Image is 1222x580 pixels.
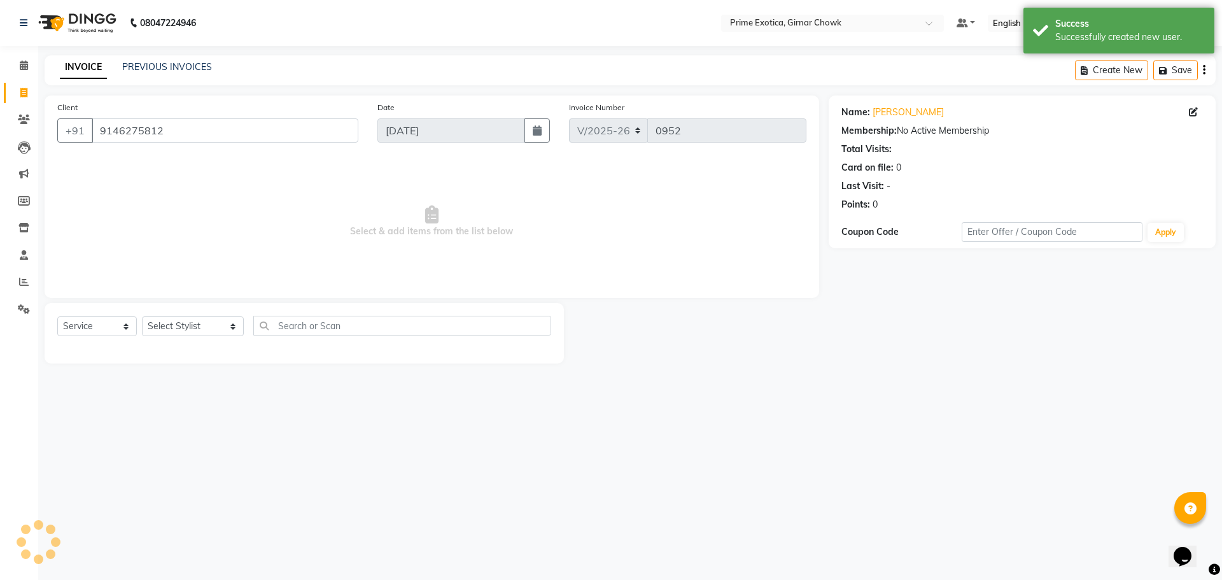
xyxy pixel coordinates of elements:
[841,143,892,156] div: Total Visits:
[57,102,78,113] label: Client
[887,180,890,193] div: -
[841,124,897,138] div: Membership:
[377,102,395,113] label: Date
[1153,60,1198,80] button: Save
[57,158,806,285] span: Select & add items from the list below
[60,56,107,79] a: INVOICE
[253,316,551,336] input: Search or Scan
[841,180,884,193] div: Last Visit:
[873,106,944,119] a: [PERSON_NAME]
[1148,223,1184,242] button: Apply
[1169,529,1209,567] iframe: chat widget
[1075,60,1148,80] button: Create New
[122,61,212,73] a: PREVIOUS INVOICES
[841,198,870,211] div: Points:
[1055,31,1205,44] div: Successfully created new user.
[140,5,196,41] b: 08047224946
[841,225,962,239] div: Coupon Code
[841,124,1203,138] div: No Active Membership
[32,5,120,41] img: logo
[92,118,358,143] input: Search by Name/Mobile/Email/Code
[962,222,1142,242] input: Enter Offer / Coupon Code
[896,161,901,174] div: 0
[873,198,878,211] div: 0
[1055,17,1205,31] div: Success
[57,118,93,143] button: +91
[841,106,870,119] div: Name:
[569,102,624,113] label: Invoice Number
[841,161,894,174] div: Card on file:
